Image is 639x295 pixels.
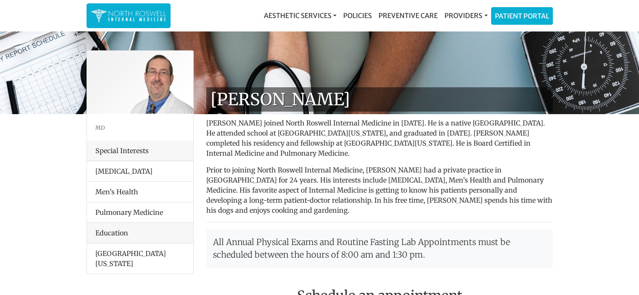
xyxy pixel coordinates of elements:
li: Men’s Health [87,181,193,202]
a: Aesthetic Services [260,7,340,24]
img: Dr. George Kanes [87,51,193,114]
li: [MEDICAL_DATA] [87,161,193,182]
a: Preventive Care [375,7,441,24]
div: Education [87,223,193,243]
a: Policies [340,7,375,24]
a: Patient Portal [492,8,552,24]
li: Pulmonary Medicine [87,202,193,223]
h1: [PERSON_NAME] [206,87,553,112]
small: MD [95,124,105,131]
p: All Annual Physical Exams and Routine Fasting Lab Appointments must be scheduled between the hour... [206,229,553,268]
li: [GEOGRAPHIC_DATA][US_STATE] [87,243,193,274]
div: Special Interests [87,141,193,161]
p: [PERSON_NAME] joined North Roswell Internal Medicine in [DATE]. He is a native [GEOGRAPHIC_DATA].... [206,118,553,158]
p: Prior to joining North Roswell Internal Medicine, [PERSON_NAME] had a private practice in [GEOGRA... [206,165,553,215]
a: Providers [441,7,491,24]
img: North Roswell Internal Medicine [91,8,166,24]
